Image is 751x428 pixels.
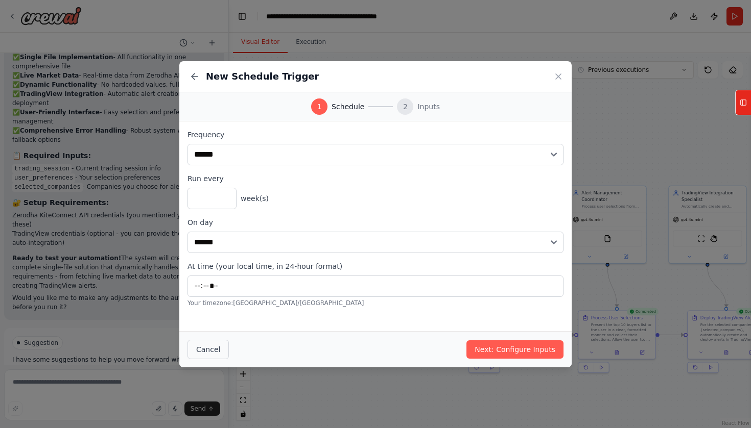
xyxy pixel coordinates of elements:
[241,193,269,204] span: week(s)
[187,130,564,140] label: Frequency
[187,217,564,228] label: On day
[332,102,364,112] span: Schedule
[397,98,413,115] div: 2
[187,261,564,271] label: At time (your local time, in 24-hour format)
[187,340,229,359] button: Cancel
[417,102,440,112] span: Inputs
[466,340,564,359] button: Next: Configure Inputs
[187,173,564,184] label: Run every
[187,299,564,307] p: Your timezone: [GEOGRAPHIC_DATA]/[GEOGRAPHIC_DATA]
[206,69,319,84] h2: New Schedule Trigger
[311,98,327,115] div: 1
